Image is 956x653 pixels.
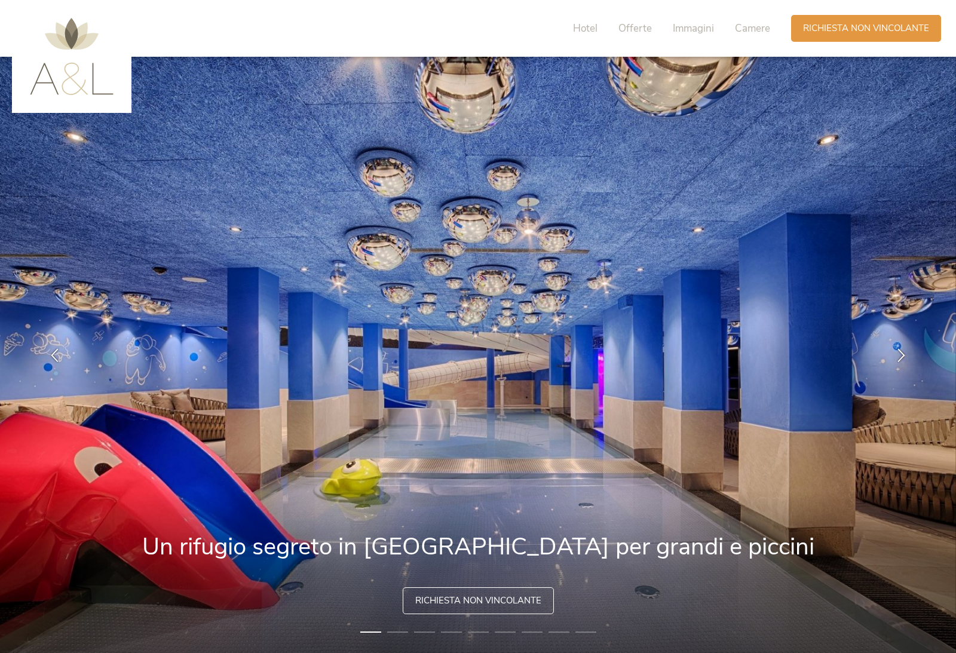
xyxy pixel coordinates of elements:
[803,22,929,35] span: Richiesta non vincolante
[618,22,652,35] span: Offerte
[735,22,770,35] span: Camere
[673,22,714,35] span: Immagini
[415,594,541,607] span: Richiesta non vincolante
[573,22,597,35] span: Hotel
[30,18,114,95] img: AMONTI & LUNARIS Wellnessresort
